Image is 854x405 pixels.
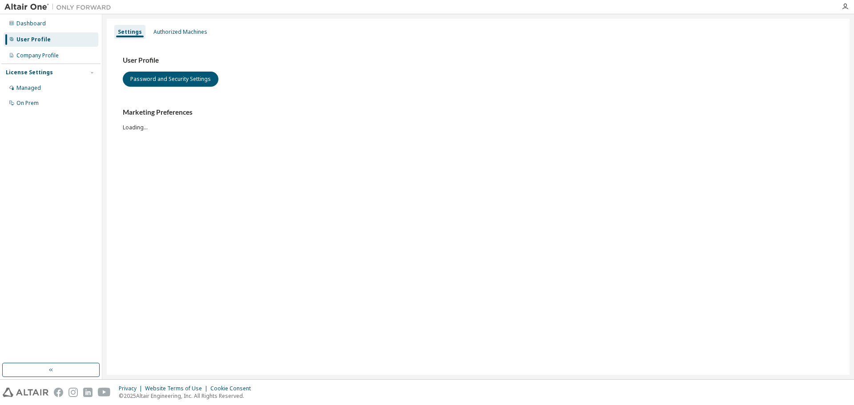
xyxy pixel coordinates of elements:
img: instagram.svg [68,388,78,397]
div: Dashboard [16,20,46,27]
div: Authorized Machines [153,28,207,36]
div: Managed [16,84,41,92]
div: User Profile [16,36,51,43]
div: Company Profile [16,52,59,59]
div: Settings [118,28,142,36]
img: youtube.svg [98,388,111,397]
div: Website Terms of Use [145,385,210,392]
img: Altair One [4,3,116,12]
img: linkedin.svg [83,388,93,397]
img: altair_logo.svg [3,388,48,397]
img: facebook.svg [54,388,63,397]
h3: User Profile [123,56,834,65]
div: License Settings [6,69,53,76]
div: Cookie Consent [210,385,256,392]
div: On Prem [16,100,39,107]
div: Loading... [123,108,834,131]
div: Privacy [119,385,145,392]
h3: Marketing Preferences [123,108,834,117]
p: © 2025 Altair Engineering, Inc. All Rights Reserved. [119,392,256,400]
button: Password and Security Settings [123,72,218,87]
